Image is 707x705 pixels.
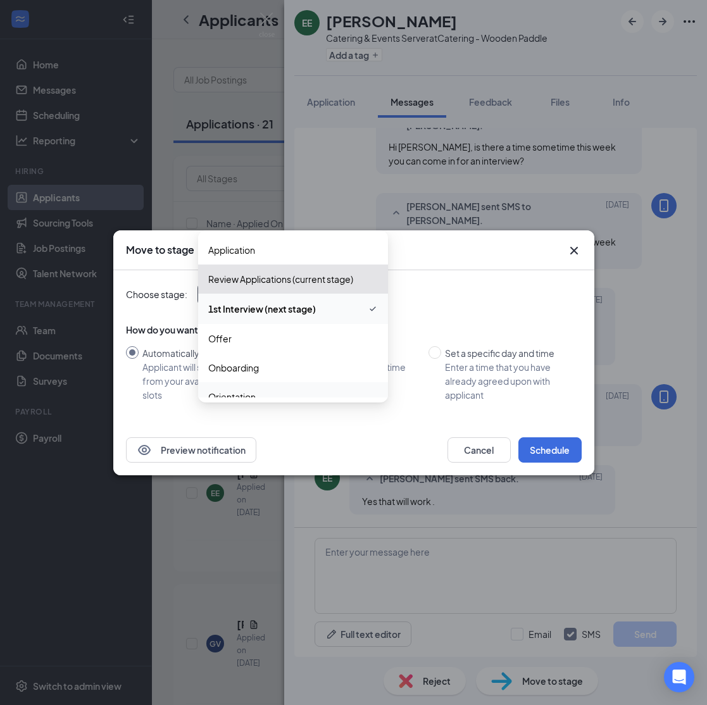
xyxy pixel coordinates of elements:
[142,360,242,402] div: Applicant will select from your available time slots
[368,301,378,316] svg: Checkmark
[208,390,256,404] span: Orientation
[566,243,582,258] svg: Cross
[445,346,572,360] div: Set a specific day and time
[664,662,694,692] div: Open Intercom Messenger
[208,243,255,257] span: Application
[208,332,232,346] span: Offer
[208,361,259,375] span: Onboarding
[566,243,582,258] button: Close
[142,346,242,360] div: Automatically
[208,272,353,286] span: Review Applications (current stage)
[447,437,511,463] button: Cancel
[518,437,582,463] button: Schedule
[445,360,572,402] div: Enter a time that you have already agreed upon with applicant
[126,437,256,463] button: EyePreview notification
[126,323,582,336] div: How do you want to schedule time with the applicant?
[208,302,316,316] span: 1st Interview (next stage)
[126,287,187,301] span: Choose stage:
[137,442,152,458] svg: Eye
[126,243,194,257] h3: Move to stage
